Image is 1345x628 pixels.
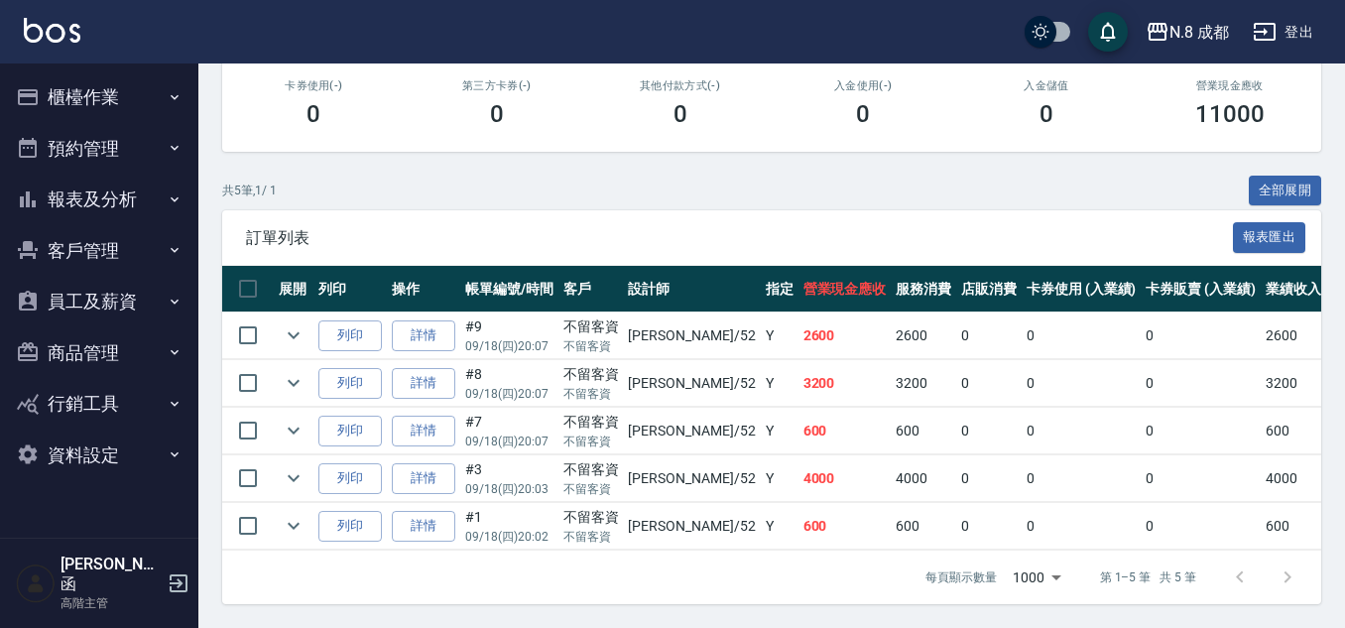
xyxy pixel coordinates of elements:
[318,320,382,351] button: 列印
[891,503,956,550] td: 600
[891,313,956,359] td: 2600
[1141,266,1261,313] th: 卡券販賣 (入業績)
[318,416,382,446] button: 列印
[465,528,553,546] p: 09/18 (四) 20:02
[246,79,382,92] h2: 卡券使用(-)
[8,430,190,481] button: 資料設定
[761,455,798,502] td: Y
[460,360,558,407] td: #8
[1138,12,1237,53] button: N.8 成都
[1245,14,1321,51] button: 登出
[429,79,565,92] h2: 第三方卡券(-)
[623,455,760,502] td: [PERSON_NAME] /52
[61,555,162,594] h5: [PERSON_NAME]函
[460,313,558,359] td: #9
[798,360,892,407] td: 3200
[1261,313,1326,359] td: 2600
[761,266,798,313] th: 指定
[460,503,558,550] td: #1
[798,313,892,359] td: 2600
[623,503,760,550] td: [PERSON_NAME] /52
[8,276,190,327] button: 員工及薪資
[8,378,190,430] button: 行銷工具
[761,408,798,454] td: Y
[1195,100,1265,128] h3: 11000
[761,503,798,550] td: Y
[623,360,760,407] td: [PERSON_NAME] /52
[279,416,308,445] button: expand row
[279,320,308,350] button: expand row
[1261,408,1326,454] td: 600
[1039,100,1053,128] h3: 0
[856,100,870,128] h3: 0
[465,480,553,498] p: 09/18 (四) 20:03
[387,266,460,313] th: 操作
[318,511,382,542] button: 列印
[956,360,1022,407] td: 0
[1088,12,1128,52] button: save
[891,360,956,407] td: 3200
[61,594,162,612] p: 高階主管
[392,368,455,399] a: 詳情
[1022,313,1142,359] td: 0
[956,503,1022,550] td: 0
[392,511,455,542] a: 詳情
[8,174,190,225] button: 報表及分析
[673,100,687,128] h3: 0
[798,503,892,550] td: 600
[279,463,308,493] button: expand row
[1233,222,1306,253] button: 報表匯出
[563,385,619,403] p: 不留客資
[8,327,190,379] button: 商品管理
[318,368,382,399] button: 列印
[798,266,892,313] th: 營業現金應收
[798,455,892,502] td: 4000
[1261,503,1326,550] td: 600
[891,266,956,313] th: 服務消費
[306,100,320,128] h3: 0
[460,455,558,502] td: #3
[460,266,558,313] th: 帳單編號/時間
[1100,568,1196,586] p: 第 1–5 筆 共 5 筆
[16,564,56,603] img: Person
[279,368,308,398] button: expand row
[465,385,553,403] p: 09/18 (四) 20:07
[1249,176,1322,206] button: 全部展開
[8,225,190,277] button: 客戶管理
[798,408,892,454] td: 600
[1141,360,1261,407] td: 0
[246,228,1233,248] span: 訂單列表
[1022,455,1142,502] td: 0
[563,412,619,433] div: 不留客資
[563,364,619,385] div: 不留客資
[891,455,956,502] td: 4000
[925,568,997,586] p: 每頁顯示數量
[563,459,619,480] div: 不留客資
[761,360,798,407] td: Y
[1022,408,1142,454] td: 0
[1022,360,1142,407] td: 0
[274,266,313,313] th: 展開
[279,511,308,541] button: expand row
[1141,503,1261,550] td: 0
[1169,20,1229,45] div: N.8 成都
[956,313,1022,359] td: 0
[313,266,387,313] th: 列印
[222,182,277,199] p: 共 5 筆, 1 / 1
[465,337,553,355] p: 09/18 (四) 20:07
[490,100,504,128] h3: 0
[1141,313,1261,359] td: 0
[1261,455,1326,502] td: 4000
[563,507,619,528] div: 不留客資
[24,18,80,43] img: Logo
[1233,227,1306,246] a: 報表匯出
[623,313,760,359] td: [PERSON_NAME] /52
[8,123,190,175] button: 預約管理
[563,528,619,546] p: 不留客資
[392,463,455,494] a: 詳情
[623,408,760,454] td: [PERSON_NAME] /52
[795,79,931,92] h2: 入金使用(-)
[558,266,624,313] th: 客戶
[1141,455,1261,502] td: 0
[465,433,553,450] p: 09/18 (四) 20:07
